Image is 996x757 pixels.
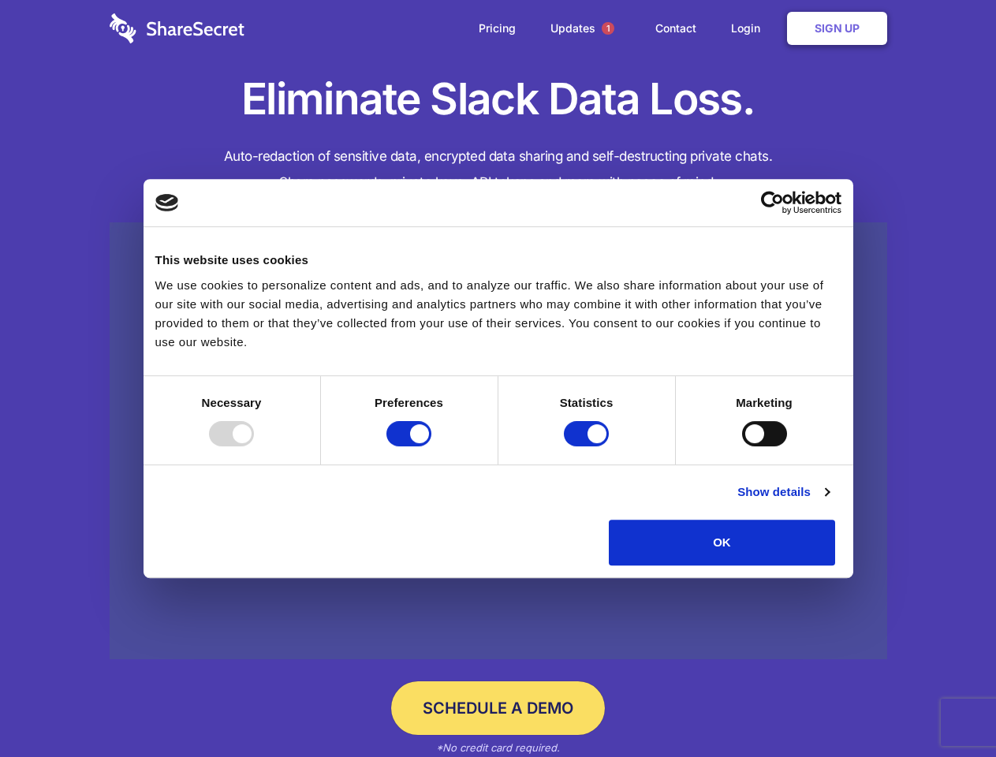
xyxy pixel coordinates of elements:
strong: Necessary [202,396,262,409]
a: Wistia video thumbnail [110,222,887,660]
h1: Eliminate Slack Data Loss. [110,71,887,128]
a: Show details [737,483,829,502]
strong: Marketing [736,396,793,409]
img: logo-wordmark-white-trans-d4663122ce5f474addd5e946df7df03e33cb6a1c49d2221995e7729f52c070b2.svg [110,13,244,43]
h4: Auto-redaction of sensitive data, encrypted data sharing and self-destructing private chats. Shar... [110,144,887,196]
a: Sign Up [787,12,887,45]
strong: Statistics [560,396,614,409]
img: logo [155,194,179,211]
a: Pricing [463,4,532,53]
div: This website uses cookies [155,251,841,270]
button: OK [609,520,835,565]
em: *No credit card required. [436,741,560,754]
a: Login [715,4,784,53]
strong: Preferences [375,396,443,409]
a: Schedule a Demo [391,681,605,735]
span: 1 [602,22,614,35]
div: We use cookies to personalize content and ads, and to analyze our traffic. We also share informat... [155,276,841,352]
a: Usercentrics Cookiebot - opens in a new window [703,191,841,214]
a: Contact [640,4,712,53]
